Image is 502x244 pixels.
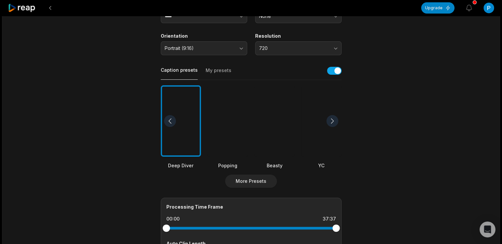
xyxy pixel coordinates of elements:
[206,67,231,80] button: My presets
[255,41,342,55] button: 720
[161,41,247,55] button: Portrait (9:16)
[255,33,342,39] label: Resolution
[259,13,328,19] span: None
[301,162,342,169] div: YC
[259,45,328,51] span: 720
[165,45,234,51] span: Portrait (9:16)
[255,9,342,23] button: None
[421,2,454,14] button: Upgrade
[161,67,198,80] button: Caption presets
[166,203,336,210] div: Processing Time Frame
[166,216,180,222] div: 00:00
[254,162,295,169] div: Beasty
[323,216,336,222] div: 37:37
[208,162,248,169] div: Popping
[480,222,495,237] div: Open Intercom Messenger
[161,162,201,169] div: Deep Diver
[225,175,277,188] button: More Presets
[161,33,247,39] label: Orientation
